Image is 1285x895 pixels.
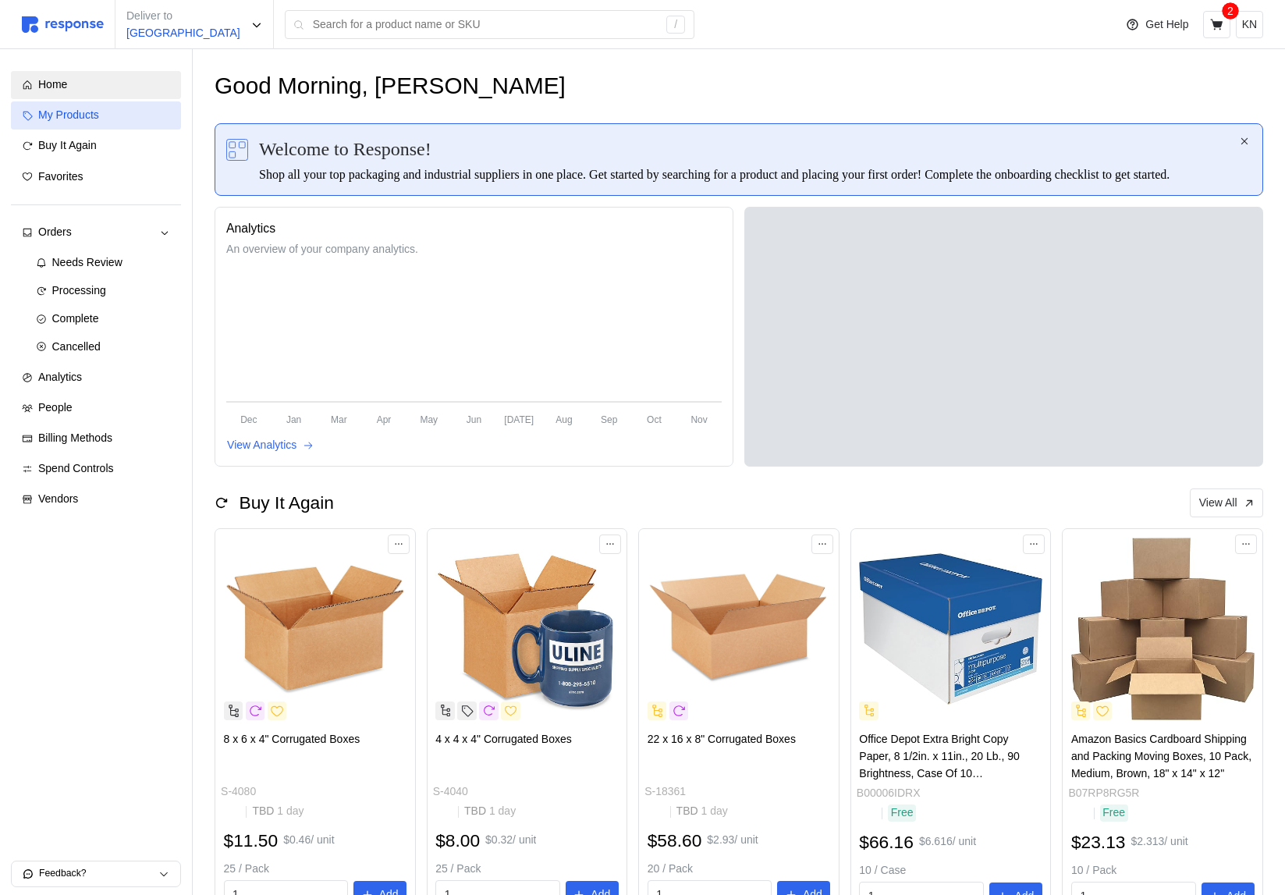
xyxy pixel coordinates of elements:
[647,414,662,424] tspan: Oct
[666,16,685,34] div: /
[240,491,334,515] h2: Buy It Again
[283,832,334,849] p: $0.46 / unit
[252,803,304,820] p: TBD
[11,218,181,247] a: Orders
[1242,16,1257,34] p: KN
[644,783,686,801] p: S-18361
[891,804,914,822] p: Free
[331,414,347,424] tspan: Mar
[467,414,481,424] tspan: Jun
[556,414,572,424] tspan: Aug
[1131,833,1188,851] p: $2.313 / unit
[38,170,83,183] span: Favorites
[11,71,181,99] a: Home
[224,861,407,878] p: 25 / Pack
[1071,830,1126,854] h2: $23.13
[11,455,181,483] a: Spend Controls
[11,101,181,130] a: My Products
[648,829,702,853] h2: $58.60
[485,832,536,849] p: $0.32 / unit
[504,414,534,424] tspan: [DATE]
[1071,862,1255,879] p: 10 / Pack
[221,783,256,801] p: S-4080
[707,832,758,849] p: $2.93 / unit
[25,277,182,305] a: Processing
[1190,488,1263,518] button: View All
[126,8,240,25] p: Deliver to
[11,132,181,160] a: Buy It Again
[11,394,181,422] a: People
[224,538,407,721] img: S-4080
[420,414,438,424] tspan: May
[11,485,181,513] a: Vendors
[648,733,796,745] span: 22 x 16 x 8" Corrugated Boxes
[274,804,304,817] span: 1 day
[38,401,73,414] span: People
[486,804,516,817] span: 1 day
[52,284,106,297] span: Processing
[52,312,99,325] span: Complete
[1227,2,1234,20] p: 2
[857,785,921,802] p: B00006IDRX
[691,414,708,424] tspan: Nov
[11,364,181,392] a: Analytics
[435,829,480,853] h2: $8.00
[676,803,728,820] p: TBD
[12,861,180,886] button: Feedback?
[22,16,104,33] img: svg%3e
[11,163,181,191] a: Favorites
[227,437,296,454] p: View Analytics
[859,538,1042,721] img: 61VbZitEVcL._AC_SX466_.jpg
[698,804,728,817] span: 1 day
[1068,785,1139,802] p: B07RP8RG5R
[226,241,722,258] p: An overview of your company analytics.
[648,538,831,721] img: S-18361
[226,436,314,455] button: View Analytics
[38,432,112,444] span: Billing Methods
[226,218,722,238] p: Analytics
[859,733,1019,796] span: Office Depot Extra Bright Copy Paper, 8 1/2in. x 11in., 20 Lb., 90 Brightness, Case Of 10 [PERSON...
[1145,16,1188,34] p: Get Help
[11,424,181,453] a: Billing Methods
[1071,733,1251,779] span: Amazon Basics Cardboard Shipping and Packing Moving Boxes, 10 Pack, Medium, Brown, 18" x 14" x 12"
[38,371,82,383] span: Analytics
[38,108,99,121] span: My Products
[38,78,67,91] span: Home
[313,11,658,39] input: Search for a product name or SKU
[648,861,831,878] p: 20 / Pack
[1199,495,1237,512] p: View All
[52,340,101,353] span: Cancelled
[38,492,78,505] span: Vendors
[435,861,619,878] p: 25 / Pack
[52,256,122,268] span: Needs Review
[224,733,360,745] span: 8 x 6 x 4" Corrugated Boxes
[601,414,618,424] tspan: Sep
[1071,538,1255,721] img: 81nxXP6Q5cL._AC_SX425_.jpg
[433,783,468,801] p: S-4040
[464,803,516,820] p: TBD
[126,25,240,42] p: [GEOGRAPHIC_DATA]
[286,414,301,424] tspan: Jan
[39,867,158,881] p: Feedback?
[859,830,914,854] h2: $66.16
[919,833,976,851] p: $6.616 / unit
[226,139,248,161] img: svg%3e
[38,462,114,474] span: Spend Controls
[259,165,1237,184] div: Shop all your top packaging and industrial suppliers in one place. Get started by searching for a...
[240,414,257,424] tspan: Dec
[259,135,431,163] span: Welcome to Response!
[1102,804,1125,822] p: Free
[25,249,182,277] a: Needs Review
[215,71,566,101] h1: Good Morning, [PERSON_NAME]
[377,414,392,424] tspan: Apr
[25,333,182,361] a: Cancelled
[38,224,154,241] div: Orders
[1236,11,1263,38] button: KN
[435,538,619,721] img: S-4040
[25,305,182,333] a: Complete
[224,829,279,853] h2: $11.50
[38,139,97,151] span: Buy It Again
[1116,10,1198,40] button: Get Help
[435,733,572,745] span: 4 x 4 x 4" Corrugated Boxes
[859,862,1042,879] p: 10 / Case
